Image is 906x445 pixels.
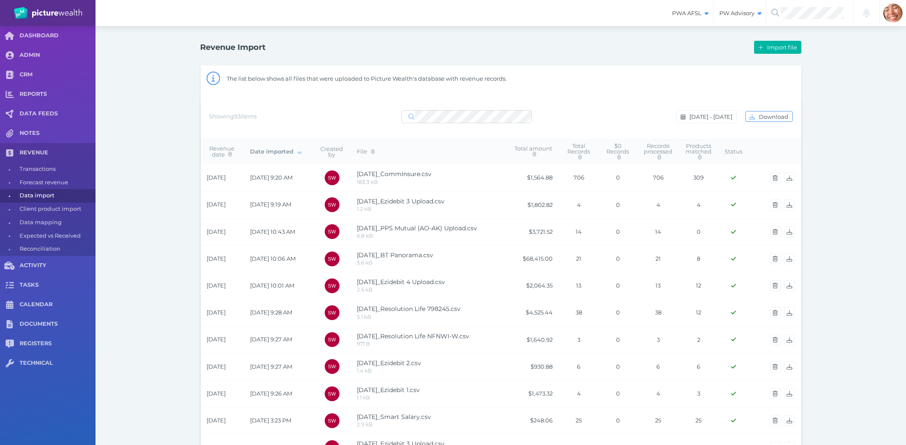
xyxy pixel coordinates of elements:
td: 4 [638,191,679,218]
span: ADMIN [20,52,96,59]
td: 21 [638,245,679,272]
span: DASHBOARD [20,32,96,39]
td: 25 [638,407,679,434]
span: Total Records [568,142,590,160]
div: Scott Whiting [325,332,339,347]
td: $1,640.92 [507,326,560,353]
button: Download import [784,200,795,210]
td: 0 [599,326,638,353]
td: 309 [679,164,718,191]
div: Scott Whiting [325,413,339,428]
span: Showing 93 items [209,113,257,120]
button: [DATE] - [DATE] [676,110,736,123]
div: Scott Whiting [325,386,339,401]
span: CRM [20,71,96,79]
span: 2.6 kB [357,286,373,293]
td: 4 [679,191,718,218]
div: Scott Whiting [325,252,339,266]
td: $2,064.35 [507,272,560,299]
span: [DATE]_PPS Mutual (AO-AK) Upload.csv [357,224,478,232]
span: [DATE] 9:27 AM [250,363,293,370]
td: 14 [560,218,599,245]
span: [DATE] [207,282,226,289]
span: 5.1 kB [357,314,372,320]
span: [DATE] [207,390,226,397]
td: 12 [679,272,718,299]
span: [DATE] - [DATE] [688,113,736,120]
span: [DATE] 9:26 AM [250,390,293,397]
button: Download import [784,280,795,291]
span: Date imported [250,148,301,155]
span: SW [328,418,336,423]
span: SW [328,391,336,396]
span: [DATE]_Ezidebit 2.csv [357,359,422,367]
span: DOCUMENTS [20,321,96,328]
span: Import file [765,44,801,51]
td: 3 [638,326,679,353]
button: Delete import [770,334,781,345]
span: 1.1 kB [357,394,370,401]
div: Scott Whiting [325,278,339,293]
div: Scott Whiting [325,224,339,239]
span: $0 Records [607,142,629,160]
span: The list below shows all files that were uploaded to Picture Wealth's database with revenue records. [227,75,507,82]
span: 183.3 kB [357,179,378,185]
span: Reconciliation [20,242,92,256]
td: 0 [599,218,638,245]
img: Sabrina Mena [883,3,903,23]
span: SW [328,310,336,315]
span: Products matched [686,142,712,160]
td: 2 [679,326,718,353]
span: [DATE]_Ezidebit 4 Upload.csv [357,278,445,286]
span: DATA FEEDS [20,110,96,118]
td: 4 [560,191,599,218]
span: REPORTS [20,91,96,98]
span: [DATE] [207,417,226,424]
td: $68,415.00 [507,245,560,272]
button: Delete import [770,388,781,399]
span: SW [328,283,336,288]
button: Download import [784,415,795,426]
td: 25 [679,407,718,434]
span: Data import [20,189,92,203]
td: 6 [679,353,718,380]
span: SW [328,202,336,207]
td: 13 [638,272,679,299]
span: Records processed [644,142,673,160]
td: 21 [560,245,599,272]
span: [DATE] 9:28 AM [250,309,293,316]
span: Total amount [514,145,552,157]
td: $1,564.88 [507,164,560,191]
td: 38 [560,299,599,326]
button: Download import [784,226,795,237]
td: $1,802.82 [507,191,560,218]
span: [DATE]_CommInsure.csv [357,170,432,178]
span: Forecast revenue [20,176,92,190]
span: PW Advisory [713,10,766,17]
h1: Revenue Import [201,43,266,52]
td: 3 [560,326,599,353]
td: 38 [638,299,679,326]
button: Delete import [770,280,781,291]
span: [DATE] [207,336,226,343]
span: Expected vs Received [20,229,92,243]
span: [DATE] [207,228,226,235]
button: Delete import [770,253,781,264]
span: Transactions [20,163,92,176]
span: [DATE]_Resolution Life 798245.csv [357,305,461,313]
div: Scott Whiting [325,359,339,374]
span: 1.2 kB [357,206,372,212]
span: TECHNICAL [20,360,96,367]
div: Scott Whiting [325,170,339,185]
button: Download import [784,307,795,318]
span: SW [328,256,336,262]
button: Delete import [770,172,781,183]
th: Status [718,139,749,164]
span: NOTES [20,130,96,137]
button: Delete import [770,415,781,426]
td: $3,721.52 [507,218,560,245]
td: $4,525.44 [507,299,560,326]
span: 6.8 kB [357,232,373,239]
span: REGISTERS [20,340,96,347]
button: Download import [784,253,795,264]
